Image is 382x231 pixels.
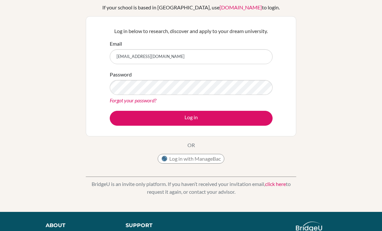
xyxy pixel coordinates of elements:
[110,71,132,78] label: Password
[158,154,224,164] button: Log in with ManageBac
[126,222,185,229] div: Support
[110,97,156,103] a: Forgot your password?
[86,180,296,196] p: BridgeU is an invite only platform. If you haven’t received your invitation email, to request it ...
[102,4,280,11] div: If your school is based in [GEOGRAPHIC_DATA], use to login.
[110,111,273,126] button: Log in
[187,141,195,149] p: OR
[265,181,286,187] a: click here
[110,40,122,48] label: Email
[219,4,262,10] a: [DOMAIN_NAME]
[46,222,111,229] div: About
[110,27,273,35] p: Log in below to research, discover and apply to your dream university.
